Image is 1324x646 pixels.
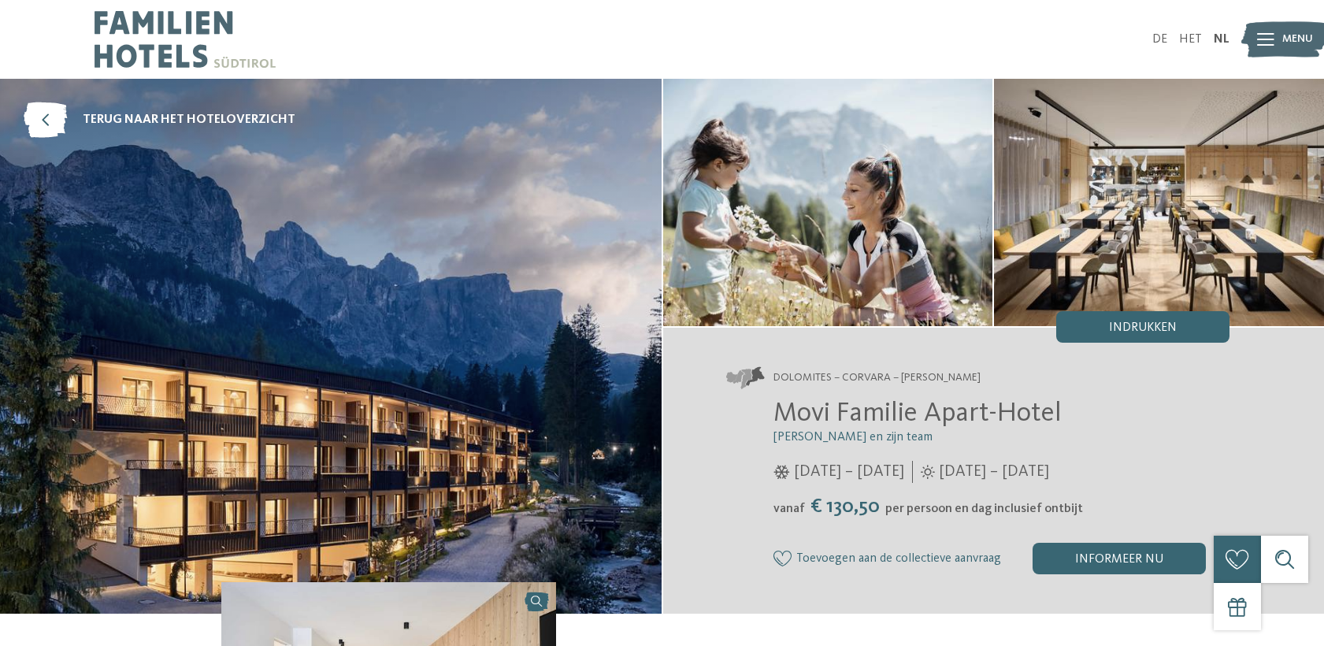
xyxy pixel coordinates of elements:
[1214,33,1229,46] a: NL
[24,102,295,138] a: Terug naar het hoteloverzicht
[885,503,1083,515] span: per persoon en dag inclusief ontbijt
[1033,543,1206,574] div: Informeer nu
[794,461,904,483] span: [DATE] – [DATE]
[773,503,805,515] span: vanaf
[663,79,993,326] img: A happy family holiday in Corvara
[773,431,933,444] span: [PERSON_NAME] en zijn team
[796,552,1001,566] span: Toevoegen aan de collectieve aanvraag
[773,465,790,479] i: Opening times in winter
[1152,33,1167,46] a: DE
[1179,33,1202,46] a: HET
[83,111,295,128] span: Terug naar het hoteloverzicht
[807,496,884,517] span: € 130,50
[939,461,1049,483] span: [DATE] – [DATE]
[1282,32,1313,47] span: Menu
[773,399,1062,427] span: Movi Familie Apart-Hotel
[921,465,935,479] i: Opening times in summer
[994,79,1324,326] img: A happy family holiday in Corvara
[1109,321,1177,334] span: Indrukken
[773,370,981,386] span: Dolomites – Corvara – [PERSON_NAME]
